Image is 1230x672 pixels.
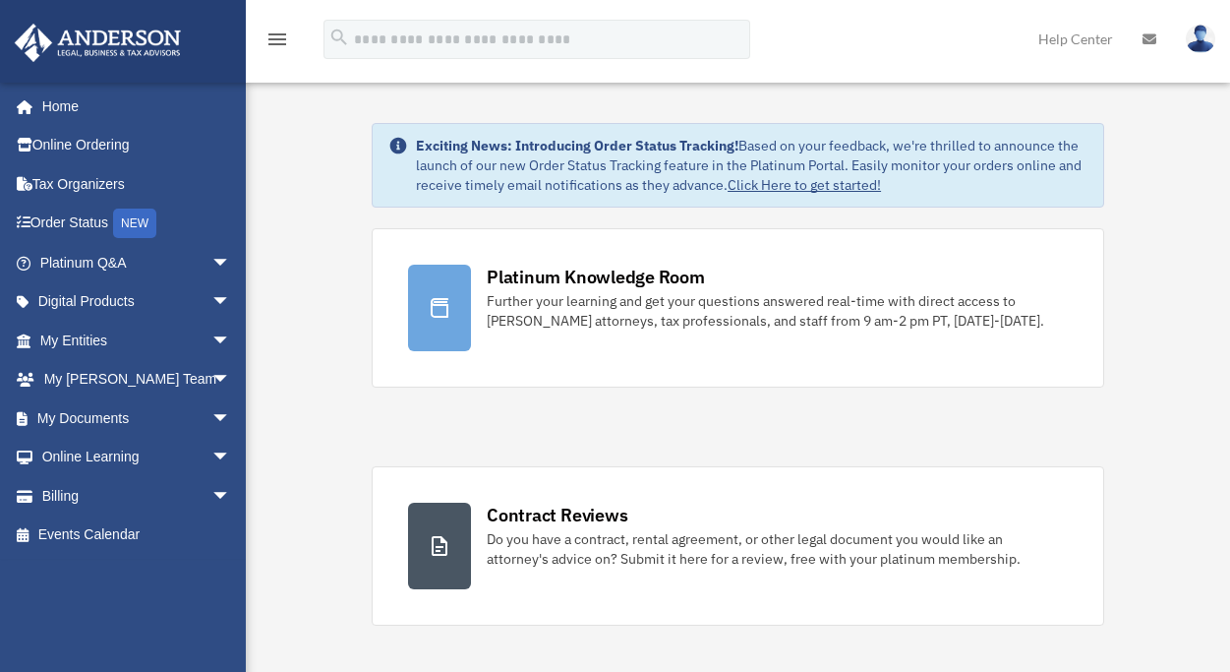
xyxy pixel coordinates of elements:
[14,360,261,399] a: My [PERSON_NAME] Teamarrow_drop_down
[9,24,187,62] img: Anderson Advisors Platinum Portal
[211,360,251,400] span: arrow_drop_down
[14,516,261,555] a: Events Calendar
[416,137,738,154] strong: Exciting News: Introducing Order Status Tracking!
[487,265,705,289] div: Platinum Knowledge Room
[14,87,251,126] a: Home
[14,321,261,360] a: My Entitiesarrow_drop_down
[487,503,627,527] div: Contract Reviews
[14,243,261,282] a: Platinum Q&Aarrow_drop_down
[211,282,251,323] span: arrow_drop_down
[1186,25,1215,53] img: User Pic
[113,209,156,238] div: NEW
[14,126,261,165] a: Online Ordering
[211,321,251,361] span: arrow_drop_down
[211,438,251,478] span: arrow_drop_down
[14,164,261,204] a: Tax Organizers
[14,204,261,244] a: Order StatusNEW
[14,476,261,516] a: Billingarrow_drop_down
[416,136,1087,195] div: Based on your feedback, we're thrilled to announce the launch of our new Order Status Tracking fe...
[14,282,261,322] a: Digital Productsarrow_drop_down
[487,291,1068,331] div: Further your learning and get your questions answered real-time with direct access to [PERSON_NAM...
[265,34,289,51] a: menu
[728,176,881,194] a: Click Here to get started!
[211,476,251,517] span: arrow_drop_down
[14,398,261,438] a: My Documentsarrow_drop_down
[211,398,251,439] span: arrow_drop_down
[328,27,350,48] i: search
[372,228,1104,388] a: Platinum Knowledge Room Further your learning and get your questions answered real-time with dire...
[265,28,289,51] i: menu
[372,466,1104,626] a: Contract Reviews Do you have a contract, rental agreement, or other legal document you would like...
[14,438,261,477] a: Online Learningarrow_drop_down
[211,243,251,283] span: arrow_drop_down
[487,529,1068,569] div: Do you have a contract, rental agreement, or other legal document you would like an attorney's ad...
